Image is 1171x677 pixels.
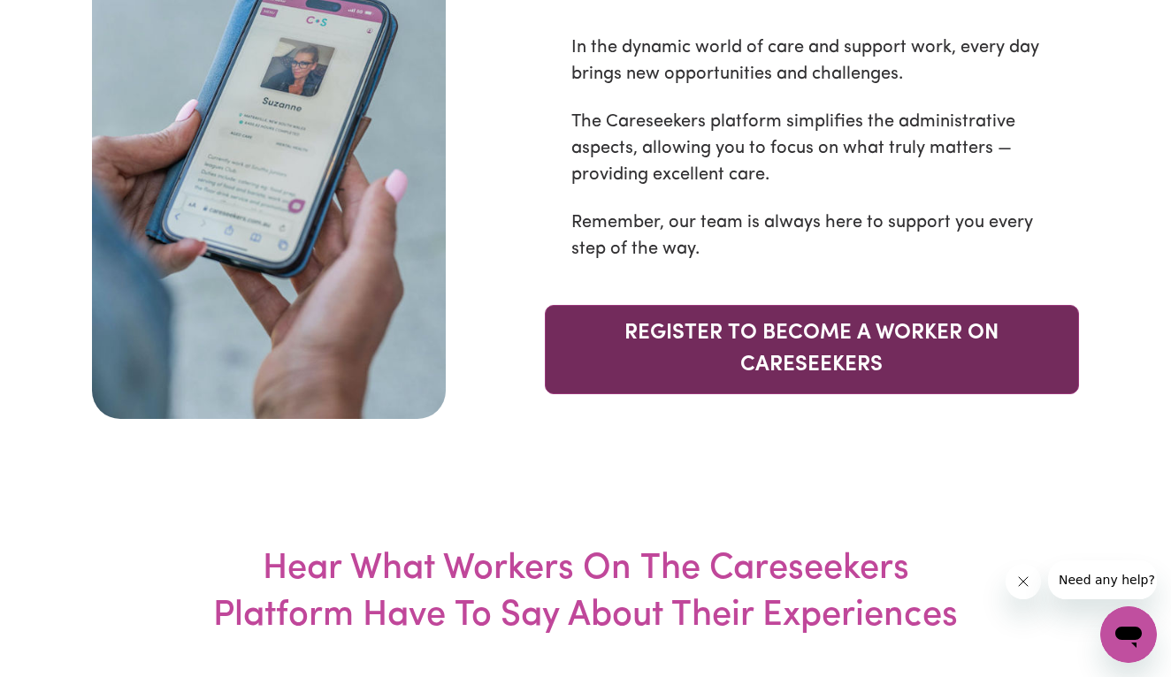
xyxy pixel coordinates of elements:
[571,209,1052,262] p: Remember, our team is always here to support you every step of the way.
[571,34,1052,87] p: In the dynamic world of care and support work, every day brings new opportunities and challenges.
[545,305,1079,394] a: REGISTER TO BECOME A WORKER ON CARESEEKERS
[571,109,1052,188] p: The Careseekers platform simplifies the administrative aspects, allowing you to focus on what tru...
[1100,606,1157,663] iframe: Button to launch messaging window
[1048,560,1157,599] iframe: Message from company
[1006,564,1041,599] iframe: Close message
